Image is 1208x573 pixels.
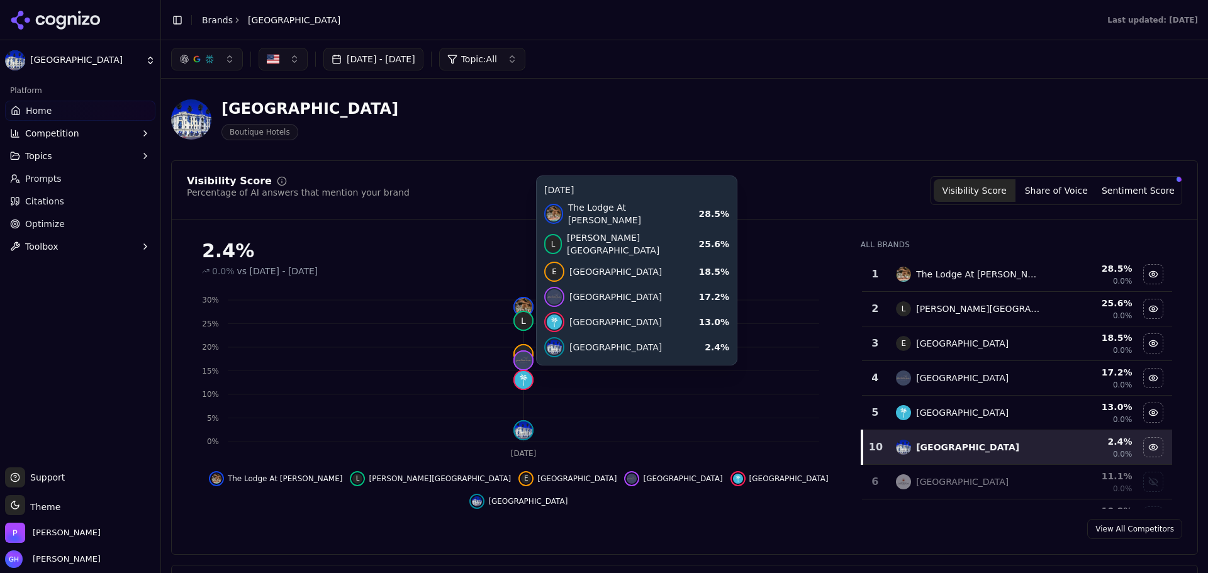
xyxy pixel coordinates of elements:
[1143,506,1163,526] button: Show hotel la jolla data
[202,390,219,399] tspan: 10%
[211,474,221,484] img: the lodge at torrey pines
[862,292,1172,326] tr: 2L[PERSON_NAME][GEOGRAPHIC_DATA]25.6%0.0%Hide la valencia hotel data
[1143,264,1163,284] button: Hide the lodge at torrey pines data
[862,499,1172,534] tr: 10.9%Show hotel la jolla data
[5,550,23,568] img: Grace Hallen
[867,405,884,420] div: 5
[916,337,1009,350] div: [GEOGRAPHIC_DATA]
[28,554,101,565] span: [PERSON_NAME]
[1107,15,1198,25] div: Last updated: [DATE]
[896,301,911,316] span: L
[896,440,911,455] img: grande colonial hotel
[867,474,884,489] div: 6
[862,361,1172,396] tr: 4pantai inn[GEOGRAPHIC_DATA]17.2%0.0%Hide pantai inn data
[25,127,79,140] span: Competition
[171,99,211,140] img: Grande Colonial Hotel
[5,101,155,121] a: Home
[518,471,617,486] button: Hide estancia la jolla hotel & spa data
[867,301,884,316] div: 2
[1113,414,1132,425] span: 0.0%
[867,370,884,386] div: 4
[267,53,279,65] img: US
[5,523,25,543] img: Perrill
[1051,262,1132,275] div: 28.5 %
[749,474,829,484] span: [GEOGRAPHIC_DATA]
[5,50,25,70] img: Grande Colonial Hotel
[624,471,722,486] button: Hide pantai inn data
[1113,311,1132,321] span: 0.0%
[896,474,911,489] img: hotel del coronado
[934,179,1015,202] button: Visibility Score
[202,320,219,328] tspan: 25%
[916,476,1009,488] div: [GEOGRAPHIC_DATA]
[25,172,62,185] span: Prompts
[221,99,398,119] div: [GEOGRAPHIC_DATA]
[25,150,52,162] span: Topics
[202,343,219,352] tspan: 20%
[537,474,617,484] span: [GEOGRAPHIC_DATA]
[209,471,343,486] button: Hide the lodge at torrey pines data
[867,267,884,282] div: 1
[896,405,911,420] img: la jolla shores hotel
[26,104,52,117] span: Home
[515,421,532,439] img: grande colonial hotel
[916,268,1041,281] div: The Lodge At [PERSON_NAME]
[1087,519,1182,539] a: View All Competitors
[228,474,343,484] span: The Lodge At [PERSON_NAME]
[862,257,1172,292] tr: 1the lodge at torrey pinesThe Lodge At [PERSON_NAME]28.5%0.0%Hide the lodge at torrey pines data
[187,176,272,186] div: Visibility Score
[237,265,318,277] span: vs [DATE] - [DATE]
[1143,333,1163,353] button: Hide estancia la jolla hotel & spa data
[5,214,155,234] a: Optimize
[896,336,911,351] span: E
[488,496,568,506] span: [GEOGRAPHIC_DATA]
[461,53,497,65] span: Topic: All
[1097,179,1179,202] button: Sentiment Score
[207,414,219,423] tspan: 5%
[221,124,298,140] span: Boutique Hotels
[30,55,140,66] span: [GEOGRAPHIC_DATA]
[916,406,1009,419] div: [GEOGRAPHIC_DATA]
[862,326,1172,361] tr: 3E[GEOGRAPHIC_DATA]18.5%0.0%Hide estancia la jolla hotel & spa data
[472,496,482,506] img: grande colonial hotel
[1051,470,1132,482] div: 11.1 %
[515,298,532,316] img: the lodge at torrey pines
[5,169,155,189] a: Prompts
[5,123,155,143] button: Competition
[1143,299,1163,319] button: Hide la valencia hotel data
[1051,401,1132,413] div: 13.0 %
[33,527,101,538] span: Perrill
[202,15,233,25] a: Brands
[868,440,884,455] div: 10
[202,367,219,376] tspan: 15%
[862,396,1172,430] tr: 5la jolla shores hotel[GEOGRAPHIC_DATA]13.0%0.0%Hide la jolla shores hotel data
[521,474,531,484] span: E
[5,236,155,257] button: Toolbox
[1113,276,1132,286] span: 0.0%
[916,372,1009,384] div: [GEOGRAPHIC_DATA]
[916,303,1041,315] div: [PERSON_NAME][GEOGRAPHIC_DATA]
[1143,472,1163,492] button: Show hotel del coronado data
[896,370,911,386] img: pantai inn
[1015,179,1097,202] button: Share of Voice
[350,471,511,486] button: Hide la valencia hotel data
[1113,449,1132,459] span: 0.0%
[1051,366,1132,379] div: 17.2 %
[212,265,235,277] span: 0.0%
[1051,435,1132,448] div: 2.4 %
[1113,484,1132,494] span: 0.0%
[627,474,637,484] img: pantai inn
[1113,345,1132,355] span: 0.0%
[25,240,59,253] span: Toolbox
[862,465,1172,499] tr: 6hotel del coronado[GEOGRAPHIC_DATA]11.1%0.0%Show hotel del coronado data
[862,430,1172,465] tr: 10grande colonial hotel[GEOGRAPHIC_DATA]2.4%0.0%Hide grande colonial hotel data
[323,48,423,70] button: [DATE] - [DATE]
[867,336,884,351] div: 3
[1143,368,1163,388] button: Hide pantai inn data
[207,437,219,446] tspan: 0%
[515,312,532,330] span: L
[1113,380,1132,390] span: 0.0%
[1051,504,1132,517] div: 10.9 %
[202,240,836,262] div: 2.4%
[25,218,65,230] span: Optimize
